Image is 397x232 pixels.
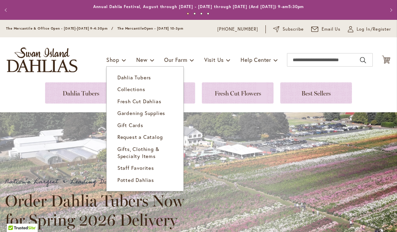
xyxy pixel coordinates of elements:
[193,12,196,15] button: 2 of 4
[107,119,183,131] a: Gift Cards
[117,177,154,183] span: Potted Dahlias
[117,86,145,92] span: Collections
[117,110,165,116] span: Gardening Supplies
[93,4,304,9] a: Annual Dahlia Festival, August through [DATE] - [DATE] through [DATE] (And [DATE]) 9-am5:30pm
[117,98,161,105] span: Fresh Cut Dahlias
[106,56,119,63] span: Shop
[273,26,304,33] a: Subscribe
[384,3,397,17] button: Next
[117,133,163,140] span: Request a Catalog
[117,146,159,159] span: Gifts, Clothing & Specialty Items
[283,26,304,33] span: Subscribe
[164,56,187,63] span: Our Farm
[5,176,190,187] p: Nation's Largest & Leading Dahlia Grower
[136,56,147,63] span: New
[311,26,341,33] a: Email Us
[322,26,341,33] span: Email Us
[6,26,144,31] span: The Mercantile & Office Open - [DATE]-[DATE] 9-4:30pm / The Mercantile
[200,12,203,15] button: 3 of 4
[7,47,77,72] a: store logo
[204,56,224,63] span: Visit Us
[217,26,258,33] a: [PHONE_NUMBER]
[348,26,391,33] a: Log In/Register
[187,12,189,15] button: 1 of 4
[241,56,271,63] span: Help Center
[207,12,209,15] button: 4 of 4
[117,74,151,81] span: Dahlia Tubers
[144,26,183,31] span: Open - [DATE] 10-3pm
[5,191,190,229] h2: Order Dahlia Tubers Now for Spring 2026 Delivery
[357,26,391,33] span: Log In/Register
[117,164,154,171] span: Staff Favorites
